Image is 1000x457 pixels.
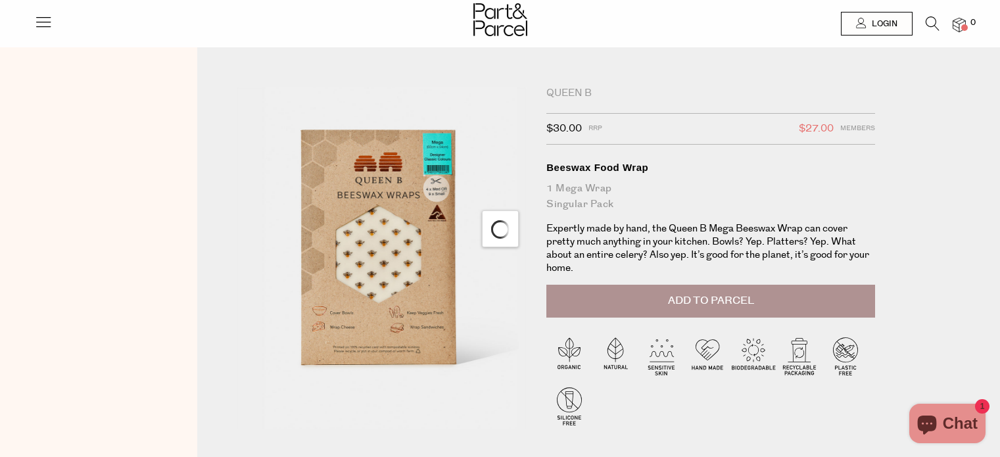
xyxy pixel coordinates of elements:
div: 1 Mega Wrap Singular pack [546,181,875,212]
span: RRP [588,120,602,137]
img: P_P-ICONS-Live_Bec_V11_Recyclable_Packaging.svg [776,333,822,379]
span: 0 [967,17,979,29]
span: Login [869,18,897,30]
a: Login [841,12,913,36]
span: Add to Parcel [668,293,754,308]
button: Add to Parcel [546,285,875,318]
img: Beeswax Food Wrap [237,87,527,429]
inbox-online-store-chat: Shopify online store chat [905,404,989,446]
img: P_P-ICONS-Live_Bec_V11_Natural.svg [592,333,638,379]
img: Part&Parcel [473,3,527,36]
img: P_P-ICONS-Live_Bec_V11_Plastic_Free.svg [822,333,869,379]
img: P_P-ICONS-Live_Bec_V11_Sensitive_Skin.svg [638,333,684,379]
p: Expertly made by hand, the Queen B Mega Beeswax Wrap can cover pretty much anything in your kitch... [546,222,875,275]
img: P_P-ICONS-Live_Bec_V11_Silicone_Free.svg [546,383,592,429]
span: $27.00 [799,120,834,137]
span: $30.00 [546,120,582,137]
img: P_P-ICONS-Live_Bec_V11_Organic.svg [546,333,592,379]
span: Members [840,120,875,137]
div: Beeswax Food Wrap [546,161,875,174]
img: P_P-ICONS-Live_Bec_V11_Handmade.svg [684,333,730,379]
img: P_P-ICONS-Live_Bec_V11_Biodegradable.svg [730,333,776,379]
div: Queen B [546,87,875,100]
a: 0 [953,18,966,32]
